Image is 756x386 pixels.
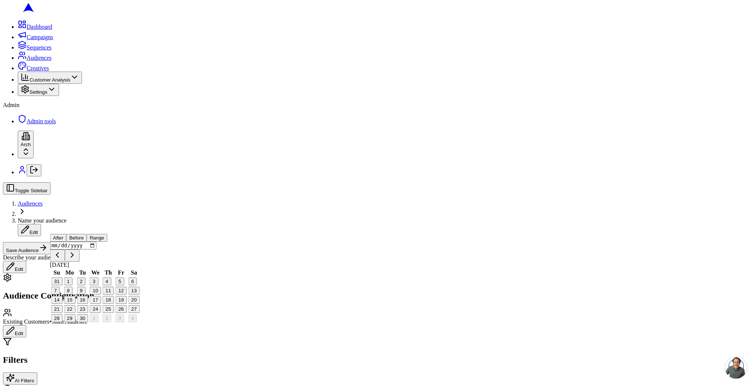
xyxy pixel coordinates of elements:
[3,261,26,273] button: Edit
[27,118,56,124] span: Admin tools
[50,268,141,323] table: September 2025
[77,314,88,322] button: Today, Tuesday, September 30th, 2025
[128,278,137,285] button: Saturday, September 6th, 2025
[90,305,101,313] button: Wednesday, September 24th, 2025
[3,372,37,385] button: AI Filters
[21,142,31,147] span: Arch
[90,287,101,294] button: Wednesday, September 10th, 2025
[15,188,48,193] span: Toggle Sidebar
[18,84,59,96] button: Settings
[116,287,127,294] button: Friday, September 12th, 2025
[103,287,114,294] button: Thursday, September 11th, 2025
[3,200,753,236] nav: breadcrumb
[51,305,63,313] button: Sunday, September 21st, 2025
[50,234,66,242] button: After
[3,355,753,365] h2: Filters
[18,224,41,236] button: Edit
[115,269,127,276] th: Friday
[76,269,89,276] th: Tuesday
[51,287,60,294] button: Sunday, September 7th, 2025
[90,278,98,285] button: Wednesday, September 3rd, 2025
[3,318,49,325] span: Existing Customers
[128,269,140,276] th: Saturday
[128,314,137,322] button: Saturday, October 4th, 2025
[116,296,127,304] button: Friday, September 19th, 2025
[51,296,63,304] button: Sunday, September 14th, 2025
[116,278,124,285] button: Friday, September 5th, 2025
[3,242,51,254] button: Save Audience
[89,269,102,276] th: Wednesday
[77,296,88,304] button: Tuesday, September 16th, 2025
[18,34,53,40] a: Campaigns
[116,314,124,322] button: Friday, October 3rd, 2025
[27,55,52,61] span: Audiences
[18,24,52,30] a: Dashboard
[50,262,69,268] span: [DATE]
[128,296,140,304] button: Saturday, September 20th, 2025
[30,77,70,83] span: Customer Analysis
[27,34,53,40] span: Campaigns
[30,89,47,95] span: Settings
[128,287,140,294] button: Saturday, September 13th, 2025
[27,164,41,176] button: Log out
[77,278,85,285] button: Tuesday, September 2nd, 2025
[64,314,75,322] button: Monday, September 29th, 2025
[18,44,52,51] a: Sequences
[3,102,753,108] div: Admin
[18,72,82,84] button: Customer Analysis
[49,318,52,325] span: •
[15,266,23,272] span: Edit
[18,55,52,61] a: Audiences
[116,305,127,313] button: Friday, September 26th, 2025
[102,269,114,276] th: Thursday
[90,296,101,304] button: Wednesday, September 17th, 2025
[64,278,72,285] button: Monday, September 1st, 2025
[51,318,87,325] span: Static Audience
[103,305,114,313] button: Thursday, September 25th, 2025
[103,296,114,304] button: Thursday, September 18th, 2025
[90,314,98,322] button: Wednesday, October 1st, 2025
[51,314,63,322] button: Sunday, September 28th, 2025
[51,278,63,285] button: Sunday, August 31st, 2025
[30,230,38,235] span: Edit
[3,325,26,337] button: Edit
[51,269,63,276] th: Sunday
[77,287,85,294] button: Tuesday, September 9th, 2025
[66,234,87,242] button: Before
[103,314,111,322] button: Thursday, October 2nd, 2025
[27,65,49,71] span: Creatives
[87,234,107,242] button: Range
[27,44,52,51] span: Sequences
[18,65,49,71] a: Creatives
[3,182,51,194] button: Toggle Sidebar
[725,356,747,379] div: Open chat
[64,296,75,304] button: Monday, September 15th, 2025
[15,378,34,383] span: AI Filters
[27,24,52,30] span: Dashboard
[64,305,75,313] button: Monday, September 22nd, 2025
[64,287,72,294] button: Monday, September 8th, 2025
[128,305,140,313] button: Saturday, September 27th, 2025
[3,254,59,261] span: Describe your audience
[63,269,76,276] th: Monday
[65,249,80,262] button: Go to the Next Month
[50,249,65,262] button: Go to the Previous Month
[103,278,111,285] button: Thursday, September 4th, 2025
[18,131,34,158] button: Arch
[18,200,43,207] a: Audiences
[77,305,88,313] button: Tuesday, September 23rd, 2025
[18,118,56,124] a: Admin tools
[3,291,753,301] h2: Audience Configuration
[18,217,66,224] span: Name your audience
